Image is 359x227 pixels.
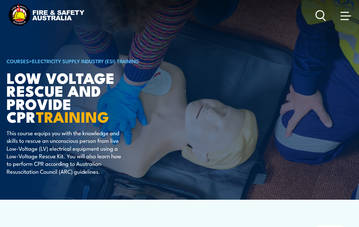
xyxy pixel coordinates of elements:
h1: Low Voltage Rescue and Provide CPR [7,71,170,123]
p: This course equips you with the knowledge and skills to rescue an unconscious person from live Lo... [7,129,127,175]
a: COURSES [7,57,29,64]
h6: > [7,57,170,65]
strong: TRAINING [36,105,109,128]
a: Electricity Supply Industry (ESI) Training [32,57,139,64]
